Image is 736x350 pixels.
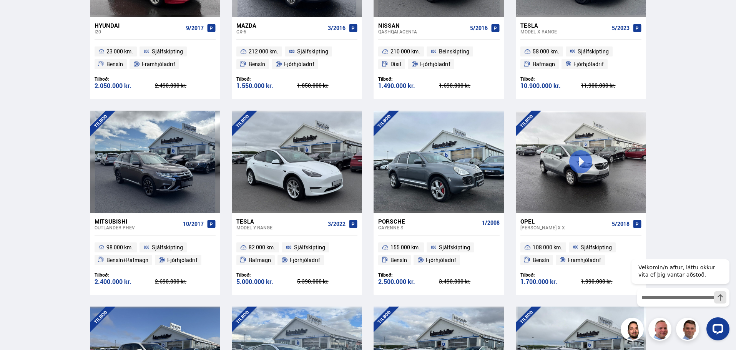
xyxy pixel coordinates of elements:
div: 2.690.000 kr. [155,279,216,284]
span: Beinskipting [439,47,469,56]
div: Qashqai ACENTA [378,29,467,34]
div: Opel [520,218,609,225]
span: 1/2008 [482,220,500,226]
div: 1.850.000 kr. [297,83,358,88]
span: 98 000 km. [106,243,133,252]
span: Fjórhjóladrif [167,255,198,265]
a: Tesla Model X RANGE 5/2023 58 000 km. Sjálfskipting Rafmagn Fjórhjóladrif Tilboð: 10.900.000 kr. ... [516,17,646,99]
div: 5.000.000 kr. [236,279,297,285]
div: Cayenne S [378,225,478,230]
div: Tilboð: [520,76,581,82]
span: Fjórhjóladrif [573,60,604,69]
a: Opel [PERSON_NAME] X X 5/2018 108 000 km. Sjálfskipting Bensín Framhjóladrif Tilboð: 1.700.000 kr... [516,213,646,295]
div: 2.050.000 kr. [95,83,155,89]
span: Bensín [390,255,407,265]
div: 3.490.000 kr. [439,279,500,284]
div: Tesla [520,22,609,29]
iframe: LiveChat chat widget [625,245,733,347]
span: 210 000 km. [390,47,420,56]
div: 1.690.000 kr. [439,83,500,88]
span: Sjálfskipting [439,243,470,252]
span: 3/2016 [328,25,346,31]
span: Sjálfskipting [297,47,328,56]
span: Bensín [533,255,549,265]
div: Mitsubishi [95,218,180,225]
div: Hyundai [95,22,183,29]
div: Mazda [236,22,325,29]
a: Hyundai i20 9/2017 23 000 km. Sjálfskipting Bensín Framhjóladrif Tilboð: 2.050.000 kr. 2.490.000 kr. [90,17,220,99]
div: i20 [95,29,183,34]
span: Fjórhjóladrif [426,255,456,265]
div: Tilboð: [95,272,155,278]
span: 5/2018 [612,221,630,227]
div: 5.390.000 kr. [297,279,358,284]
span: Sjálfskipting [294,243,325,252]
span: Fjórhjóladrif [284,60,314,69]
span: 3/2022 [328,221,346,227]
span: 10/2017 [183,221,204,227]
span: 5/2016 [470,25,488,31]
a: Mitsubishi Outlander PHEV 10/2017 98 000 km. Sjálfskipting Bensín+Rafmagn Fjórhjóladrif Tilboð: 2... [90,213,220,295]
span: Rafmagn [249,255,271,265]
span: Fjórhjóladrif [290,255,320,265]
span: Bensín [249,60,265,69]
span: 82 000 km. [249,243,275,252]
span: Sjálfskipting [152,47,183,56]
div: Nissan [378,22,467,29]
span: Bensín [106,60,123,69]
a: Tesla Model Y RANGE 3/2022 82 000 km. Sjálfskipting Rafmagn Fjórhjóladrif Tilboð: 5.000.000 kr. 5... [232,213,362,295]
span: 23 000 km. [106,47,133,56]
div: Tilboð: [378,76,439,82]
div: Tilboð: [95,76,155,82]
div: CX-5 [236,29,325,34]
span: 155 000 km. [390,243,420,252]
div: Model X RANGE [520,29,609,34]
div: Porsche [378,218,478,225]
div: [PERSON_NAME] X X [520,225,609,230]
span: Sjálfskipting [152,243,183,252]
a: Mazda CX-5 3/2016 212 000 km. Sjálfskipting Bensín Fjórhjóladrif Tilboð: 1.550.000 kr. 1.850.000 kr. [232,17,362,99]
a: Nissan Qashqai ACENTA 5/2016 210 000 km. Beinskipting Dísil Fjórhjóladrif Tilboð: 1.490.000 kr. 1... [374,17,504,99]
div: 2.400.000 kr. [95,279,155,285]
span: Sjálfskipting [578,47,609,56]
span: Bensín+Rafmagn [106,255,148,265]
div: 1.550.000 kr. [236,83,297,89]
img: nhp88E3Fdnt1Opn2.png [622,319,645,342]
div: Tilboð: [236,272,297,278]
div: 1.490.000 kr. [378,83,439,89]
div: Tesla [236,218,325,225]
span: 58 000 km. [533,47,559,56]
div: 2.500.000 kr. [378,279,439,285]
a: Porsche Cayenne S 1/2008 155 000 km. Sjálfskipting Bensín Fjórhjóladrif Tilboð: 2.500.000 kr. 3.4... [374,213,504,295]
div: Outlander PHEV [95,225,180,230]
div: Tilboð: [378,272,439,278]
span: 108 000 km. [533,243,562,252]
div: Tilboð: [520,272,581,278]
span: 9/2017 [186,25,204,31]
div: 2.490.000 kr. [155,83,216,88]
span: Sjálfskipting [581,243,612,252]
div: 1.990.000 kr. [581,279,641,284]
span: 212 000 km. [249,47,278,56]
span: Framhjóladrif [568,255,601,265]
div: Tilboð: [236,76,297,82]
div: 1.700.000 kr. [520,279,581,285]
span: Framhjóladrif [142,60,175,69]
span: 5/2023 [612,25,630,31]
div: 10.900.000 kr. [520,83,581,89]
span: Dísil [390,60,401,69]
span: Fjórhjóladrif [420,60,450,69]
div: 11.900.000 kr. [581,83,641,88]
div: Model Y RANGE [236,225,325,230]
span: Rafmagn [533,60,555,69]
